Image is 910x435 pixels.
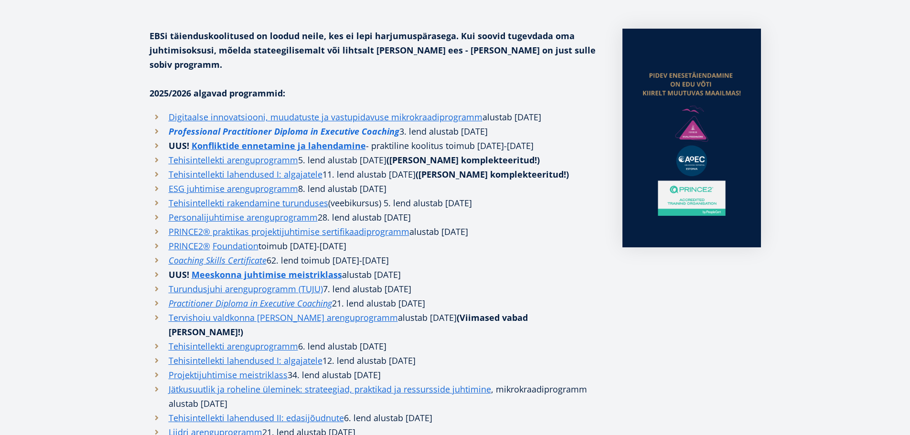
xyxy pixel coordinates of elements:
[150,87,285,99] strong: 2025/2026 algavad programmid:
[169,181,298,196] a: ESG juhtimise arenguprogramm
[416,169,569,180] strong: ([PERSON_NAME] komplekteeritud!)
[213,239,258,253] a: Foundation
[150,296,603,310] li: . lend alustab [DATE]
[169,110,482,124] a: Digitaalse innovatsiooni, muudatuste ja vastupidavuse mikrokraadiprogramm
[386,154,540,166] strong: ([PERSON_NAME] komplekteeritud!)
[150,153,603,167] li: 5. lend alustab [DATE]
[192,140,366,151] strong: Konfliktide ennetamine ja lahendamine
[150,382,603,411] li: , mikrokraadiprogramm alustab [DATE]
[150,110,603,124] li: alustab [DATE]
[169,296,332,310] a: Practitioner Diploma in Executive Coaching
[192,138,366,153] a: Konfliktide ennetamine ja lahendamine
[150,239,603,253] li: toimub [DATE]-[DATE]
[203,239,210,253] a: ®
[169,339,298,353] a: Tehisintellekti arenguprogramm
[150,368,603,382] li: 34. lend alustab [DATE]
[169,411,344,425] a: Tehisintellekti lahendused II: edasijõudnute
[150,210,603,224] li: 28. lend alustab [DATE]
[150,138,603,153] li: - praktiline koolitus toimub [DATE]-[DATE]
[150,267,603,282] li: alustab [DATE]
[169,140,189,151] strong: UUS!
[169,255,267,266] em: Coaching Skills Certificate
[150,339,603,353] li: 6. lend alustab [DATE]
[192,267,342,282] a: Meeskonna juhtimise meistriklass
[192,269,342,280] strong: Meeskonna juhtimise meistriklass
[169,353,322,368] a: Tehisintellekti lahendused I: algajatele
[169,153,298,167] a: Tehisintellekti arenguprogramm
[150,411,603,425] li: 6. lend alustab [DATE]
[169,310,398,325] a: Tervishoiu valdkonna [PERSON_NAME] arenguprogramm
[169,239,203,253] a: PRINCE2
[150,181,603,196] li: 8. lend alustab [DATE]
[150,253,603,267] li: 62. lend toimub [DATE]-[DATE]
[150,353,603,368] li: 12. lend alustab [DATE]
[150,224,603,239] li: alustab [DATE]
[169,167,322,181] a: Tehisintellekti lahendused I: algajatele
[169,282,323,296] a: Turundusjuhi arenguprogramm (TUJU)
[169,382,491,396] a: Jätkusuutlik ja roheline üleminek: strateegiad, praktikad ja ressursside juhtimine
[169,210,318,224] a: Personalijuhtimise arenguprogramm
[332,297,342,309] i: 21
[169,124,399,138] a: Professional Practitioner Diploma in Executive Coaching
[169,196,328,210] a: Tehisintellekti rakendamine turunduses
[169,269,189,280] strong: UUS!
[169,224,409,239] a: PRINCE2® praktikas projektijuhtimise sertifikaadiprogramm
[150,282,603,296] li: 7. lend alustab [DATE]
[169,368,288,382] a: Projektijuhtimise meistriklass
[169,297,332,309] em: Practitioner Diploma in Executive Coaching
[169,253,267,267] a: Coaching Skills Certificate
[150,310,603,339] li: alustab [DATE]
[150,167,603,181] li: 11. lend alustab [DATE]
[150,124,603,138] li: 3. lend alustab [DATE]
[150,30,596,70] strong: EBSi täienduskoolitused on loodud neile, kes ei lepi harjumuspärasega. Kui soovid tugevdada oma j...
[150,196,603,210] li: (veebikursus) 5. lend alustab [DATE]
